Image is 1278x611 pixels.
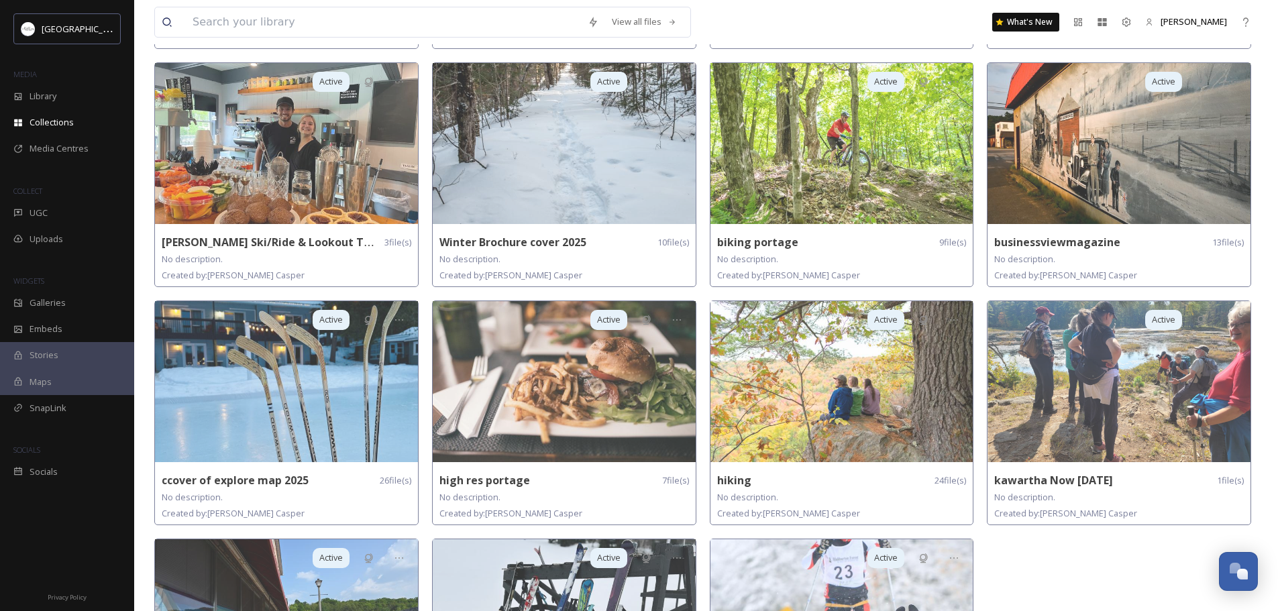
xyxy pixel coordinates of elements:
[874,313,898,326] span: Active
[439,473,530,488] strong: high res portage
[13,69,37,79] span: MEDIA
[21,22,35,36] img: Frame%2013.png
[994,235,1120,249] strong: businessviewmagazine
[717,235,798,249] strong: biking portage
[717,507,860,519] span: Created by: [PERSON_NAME] Casper
[30,116,74,129] span: Collections
[939,236,966,249] span: 9 file(s)
[384,236,411,249] span: 3 file(s)
[13,445,40,455] span: SOCIALS
[597,313,621,326] span: Active
[994,507,1137,519] span: Created by: [PERSON_NAME] Casper
[717,473,751,488] strong: hiking
[657,236,689,249] span: 10 file(s)
[439,253,500,265] span: No description.
[186,7,581,37] input: Search your library
[30,402,66,414] span: SnapLink
[30,207,48,219] span: UGC
[605,9,684,35] a: View all files
[994,491,1055,503] span: No description.
[13,186,42,196] span: COLLECT
[162,507,305,519] span: Created by: [PERSON_NAME] Casper
[597,75,621,88] span: Active
[30,465,58,478] span: Socials
[994,269,1137,281] span: Created by: [PERSON_NAME] Casper
[439,491,500,503] span: No description.
[1152,75,1175,88] span: Active
[597,551,621,564] span: Active
[162,253,223,265] span: No description.
[30,349,58,362] span: Stories
[1138,9,1234,35] a: [PERSON_NAME]
[1152,313,1175,326] span: Active
[13,276,44,286] span: WIDGETS
[319,551,343,564] span: Active
[162,269,305,281] span: Created by: [PERSON_NAME] Casper
[439,507,582,519] span: Created by: [PERSON_NAME] Casper
[710,63,973,224] img: fc20878e-2b2c-4d20-bf2c-603e2cc18f44.jpg
[439,235,586,249] strong: Winter Brochure cover 2025
[1161,15,1227,27] span: [PERSON_NAME]
[1219,552,1258,591] button: Open Chat
[319,313,343,326] span: Active
[988,63,1250,224] img: 98494d60-bd10-4ceb-99fd-3edef1244c5e.jpg
[433,301,696,462] img: 30543f0c-fa7d-49c3-8436-aa4a5cef6508.jpg
[988,301,1250,462] img: 88a68b34-3798-45ca-abee-fce6fb48023d.jpg
[1212,236,1244,249] span: 13 file(s)
[42,22,127,35] span: [GEOGRAPHIC_DATA]
[994,473,1113,488] strong: kawartha Now [DATE]
[48,588,87,604] a: Privacy Policy
[662,474,689,487] span: 7 file(s)
[162,491,223,503] span: No description.
[30,90,56,103] span: Library
[319,75,343,88] span: Active
[717,253,778,265] span: No description.
[380,474,411,487] span: 26 file(s)
[717,269,860,281] span: Created by: [PERSON_NAME] Casper
[1217,474,1244,487] span: 1 file(s)
[30,323,62,335] span: Embeds
[162,473,309,488] strong: ccover of explore map 2025
[874,551,898,564] span: Active
[48,593,87,602] span: Privacy Policy
[439,269,582,281] span: Created by: [PERSON_NAME] Casper
[710,301,973,462] img: a36d564c-cad6-4460-9339-9d451793b59d.jpg
[30,233,63,245] span: Uploads
[433,63,696,224] img: c0b7a24b-8e3a-4019-a49c-102a0e61609b.jpg
[155,63,418,224] img: baef10ef-93d0-4130-a9e6-b6a6709f5a2a.jpg
[935,474,966,487] span: 24 file(s)
[717,491,778,503] span: No description.
[874,75,898,88] span: Active
[992,13,1059,32] a: What's New
[994,253,1055,265] span: No description.
[30,142,89,155] span: Media Centres
[162,235,391,249] strong: [PERSON_NAME] Ski/Ride & Lookout Tower
[30,296,66,309] span: Galleries
[155,301,418,462] img: 15f65650-9df4-4f70-9f26-8f2892729ad2.jpg
[30,376,52,388] span: Maps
